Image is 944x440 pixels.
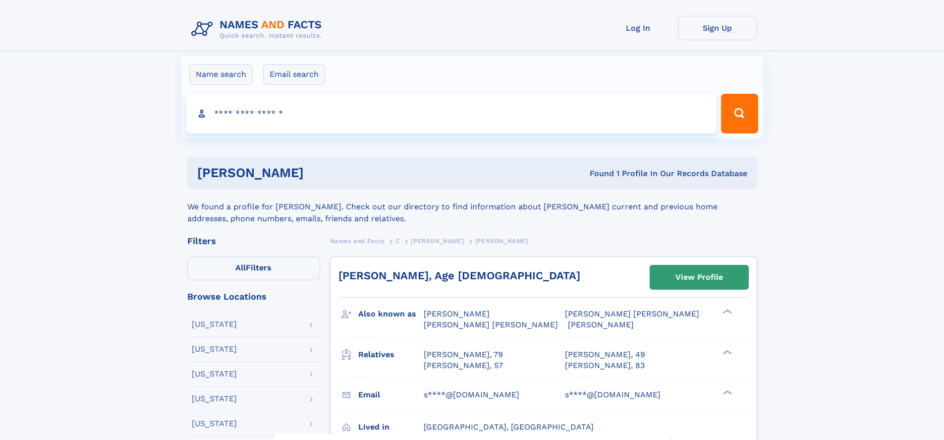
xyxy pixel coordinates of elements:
[192,345,237,353] div: [US_STATE]
[395,235,400,247] a: C
[189,64,253,85] label: Name search
[424,309,490,318] span: [PERSON_NAME]
[475,238,528,245] span: [PERSON_NAME]
[411,235,464,247] a: [PERSON_NAME]
[187,16,330,43] img: Logo Names and Facts
[358,306,424,322] h3: Also known as
[424,320,558,329] span: [PERSON_NAME] [PERSON_NAME]
[424,349,503,360] a: [PERSON_NAME], 79
[678,16,757,40] a: Sign Up
[338,269,580,282] a: [PERSON_NAME], Age [DEMOGRAPHIC_DATA]
[187,292,320,301] div: Browse Locations
[330,235,385,247] a: Names and Facts
[192,420,237,428] div: [US_STATE]
[721,389,732,395] div: ❯
[721,309,732,315] div: ❯
[599,16,678,40] a: Log In
[721,349,732,355] div: ❯
[650,265,748,289] a: View Profile
[446,168,747,179] div: Found 1 Profile In Our Records Database
[358,419,424,436] h3: Lived in
[424,422,594,432] span: [GEOGRAPHIC_DATA], [GEOGRAPHIC_DATA]
[192,370,237,378] div: [US_STATE]
[721,94,758,133] button: Search Button
[192,320,237,328] div: [US_STATE]
[568,320,634,329] span: [PERSON_NAME]
[187,189,757,225] div: We found a profile for [PERSON_NAME]. Check out our directory to find information about [PERSON_N...
[358,346,424,363] h3: Relatives
[358,386,424,403] h3: Email
[565,349,645,360] a: [PERSON_NAME], 49
[187,237,320,246] div: Filters
[565,309,699,318] span: [PERSON_NAME] [PERSON_NAME]
[235,263,246,272] span: All
[263,64,325,85] label: Email search
[411,238,464,245] span: [PERSON_NAME]
[187,256,320,280] label: Filters
[565,360,645,371] a: [PERSON_NAME], 83
[675,266,723,289] div: View Profile
[197,167,447,179] h1: [PERSON_NAME]
[186,94,717,133] input: search input
[424,360,503,371] a: [PERSON_NAME], 57
[192,395,237,403] div: [US_STATE]
[395,238,400,245] span: C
